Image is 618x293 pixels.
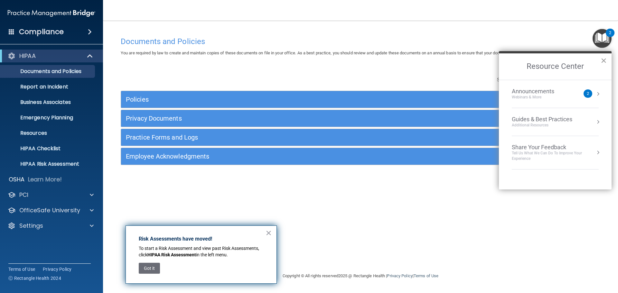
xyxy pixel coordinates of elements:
[139,246,260,257] span: To start a Risk Assessment and view past Risk Assessments, click
[499,53,612,80] h2: Resource Center
[28,176,62,183] p: Learn More!
[19,222,43,230] p: Settings
[126,115,475,122] h5: Privacy Documents
[593,29,612,48] button: Open Resource Center, 2 new notifications
[499,51,612,189] div: Resource Center
[19,191,28,199] p: PCI
[126,96,475,103] h5: Policies
[8,275,61,281] span: Ⓒ Rectangle Health 2024
[139,236,212,242] strong: Risk Assessments have moved!
[4,161,92,167] p: HIPAA Risk Assessment
[266,228,272,238] button: Close
[8,266,35,272] a: Terms of Use
[512,151,599,161] div: Tell Us What We Can Do to Improve Your Experience
[196,252,228,257] span: in the left menu.
[43,266,72,272] a: Privacy Policy
[4,68,92,75] p: Documents and Policies
[243,266,478,286] div: Copyright © All rights reserved 2025 @ Rectangle Health | |
[4,114,92,121] p: Emergency Planning
[4,99,92,105] p: Business Associates
[121,50,545,55] span: You are required by law to create and maintain copies of these documents on file in your office. ...
[4,84,92,90] p: Report an Incident
[4,145,92,152] p: HIPAA Checklist
[387,273,412,278] a: Privacy Policy
[126,153,475,160] h5: Employee Acknowledgments
[512,95,567,100] div: Webinars & More
[414,273,438,278] a: Terms of Use
[19,52,36,60] p: HIPAA
[497,77,540,83] span: Search Documents:
[512,144,599,151] div: Share Your Feedback
[512,123,572,128] div: Additional Resources
[19,27,64,36] h4: Compliance
[609,33,611,41] div: 2
[512,88,567,95] div: Announcements
[19,206,80,214] p: OfficeSafe University
[147,252,196,257] strong: HIPAA Risk Assessment
[4,130,92,136] p: Resources
[126,134,475,141] h5: Practice Forms and Logs
[121,37,600,46] h4: Documents and Policies
[9,176,25,183] p: OSHA
[512,116,572,123] div: Guides & Best Practices
[601,55,607,66] button: Close
[139,263,160,274] button: Got it
[8,7,95,20] img: PMB logo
